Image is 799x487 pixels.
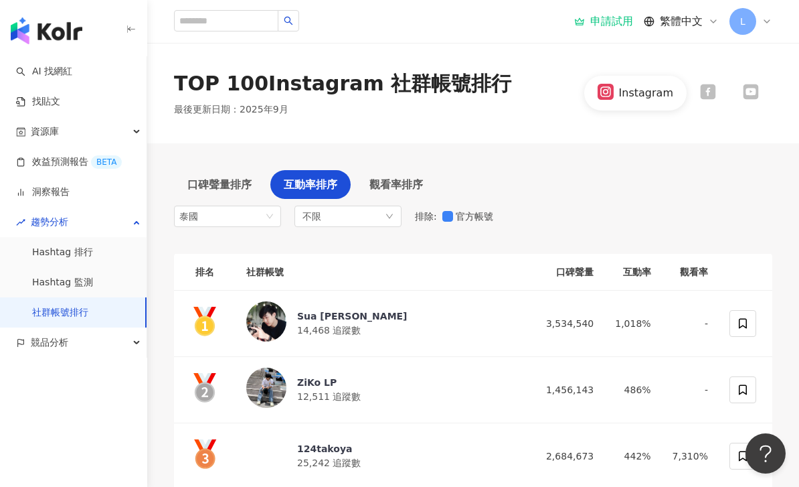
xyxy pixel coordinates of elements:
[32,246,93,259] a: Hashtag 排行
[284,16,293,25] span: search
[662,254,719,291] th: 觀看率
[16,65,72,78] a: searchAI 找網紅
[535,449,594,464] div: 2,684,673
[385,212,393,220] span: down
[615,449,650,464] div: 442%
[297,325,361,336] span: 14,468 追蹤數
[302,209,321,224] span: 不限
[187,176,252,193] span: 口碑聲量排序
[246,434,286,474] img: KOL Avatar
[745,433,786,474] iframe: Help Scout Beacon - Open
[179,206,223,226] div: 泰國
[246,368,513,412] a: KOL AvatarZiKo LP12,511 追蹤數
[246,434,513,478] a: KOL Avatar124takoya25,242 追蹤數
[31,117,59,147] span: 資源庫
[236,254,524,291] th: 社群帳號
[297,442,361,456] div: 124takoya
[369,176,423,193] span: 觀看率排序
[246,368,286,408] img: KOL Avatar
[662,291,719,357] td: -
[615,382,650,397] div: 486%
[297,458,361,468] span: 25,242 追蹤數
[740,14,745,29] span: L
[284,176,337,193] span: 互動率排序
[11,17,82,44] img: logo
[535,382,594,397] div: 1,456,143
[604,254,661,291] th: 互動率
[574,15,633,28] a: 申請試用
[16,186,70,199] a: 洞察報告
[297,376,361,389] div: ZiKo LP
[453,209,499,224] span: 官方帳號
[660,14,703,29] span: 繁體中文
[415,211,437,222] span: 排除 :
[32,306,88,320] a: 社群帳號排行
[174,103,288,117] p: 最後更新日期 ： 2025年9月
[297,391,361,402] span: 12,511 追蹤數
[615,316,650,331] div: 1,018%
[297,309,408,323] div: Sua [PERSON_NAME]
[524,254,604,291] th: 口碑聲量
[246,301,513,346] a: KOL AvatarSua [PERSON_NAME]14,468 追蹤數
[673,449,708,464] div: 7,310%
[31,328,68,358] span: 競品分析
[174,70,511,98] div: TOP 100 Instagram 社群帳號排行
[535,316,594,331] div: 3,534,540
[16,155,122,169] a: 效益預測報告BETA
[619,86,673,100] div: Instagram
[31,207,68,237] span: 趨勢分析
[174,254,236,291] th: 排名
[16,218,25,227] span: rise
[246,301,286,342] img: KOL Avatar
[32,276,93,289] a: Hashtag 監測
[662,357,719,423] td: -
[16,95,60,109] a: 找貼文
